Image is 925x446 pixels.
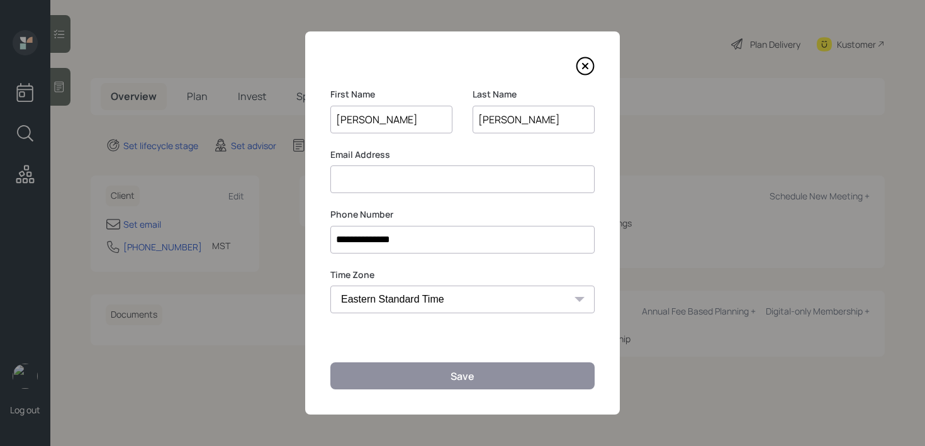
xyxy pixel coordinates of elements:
label: First Name [330,88,452,101]
button: Save [330,362,595,389]
div: Save [451,369,474,383]
label: Phone Number [330,208,595,221]
label: Last Name [473,88,595,101]
label: Time Zone [330,269,595,281]
label: Email Address [330,148,595,161]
